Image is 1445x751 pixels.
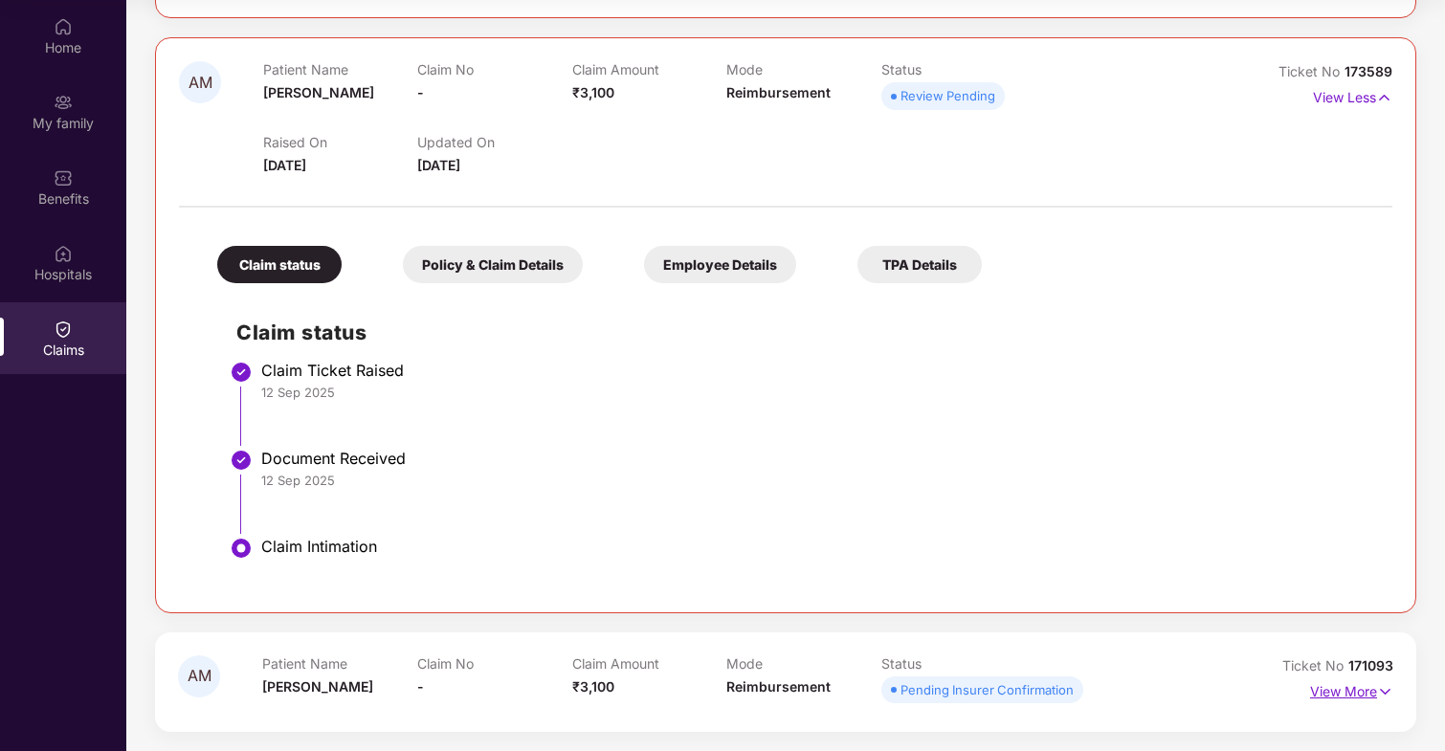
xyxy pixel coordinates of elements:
[1377,681,1393,702] img: svg+xml;base64,PHN2ZyB4bWxucz0iaHR0cDovL3d3dy53My5vcmcvMjAwMC9zdmciIHdpZHRoPSIxNyIgaGVpZ2h0PSIxNy...
[881,655,1036,672] p: Status
[726,61,880,77] p: Mode
[230,537,253,560] img: svg+xml;base64,PHN2ZyBpZD0iU3RlcC1BY3RpdmUtMzJ4MzIiIHhtbG5zPSJodHRwOi8vd3d3LnczLm9yZy8yMDAwL3N2Zy...
[572,655,727,672] p: Claim Amount
[261,472,1373,489] div: 12 Sep 2025
[263,134,417,150] p: Raised On
[726,84,831,100] span: Reimbursement
[726,678,831,695] span: Reimbursement
[1278,63,1345,79] span: Ticket No
[417,157,460,173] span: [DATE]
[263,61,417,77] p: Patient Name
[262,655,417,672] p: Patient Name
[726,655,881,672] p: Mode
[54,320,73,339] img: svg+xml;base64,PHN2ZyBpZD0iQ2xhaW0iIHhtbG5zPSJodHRwOi8vd3d3LnczLm9yZy8yMDAwL3N2ZyIgd2lkdGg9IjIwIi...
[417,134,571,150] p: Updated On
[54,93,73,112] img: svg+xml;base64,PHN2ZyB3aWR0aD0iMjAiIGhlaWdodD0iMjAiIHZpZXdCb3g9IjAgMCAyMCAyMCIgZmlsbD0ibm9uZSIgeG...
[1348,657,1393,674] span: 171093
[417,655,572,672] p: Claim No
[188,668,211,684] span: AM
[54,17,73,36] img: svg+xml;base64,PHN2ZyBpZD0iSG9tZSIgeG1sbnM9Imh0dHA6Ly93d3cudzMub3JnLzIwMDAvc3ZnIiB3aWR0aD0iMjAiIG...
[1376,87,1392,108] img: svg+xml;base64,PHN2ZyB4bWxucz0iaHR0cDovL3d3dy53My5vcmcvMjAwMC9zdmciIHdpZHRoPSIxNyIgaGVpZ2h0PSIxNy...
[403,246,583,283] div: Policy & Claim Details
[1313,82,1392,108] p: View Less
[900,86,995,105] div: Review Pending
[857,246,982,283] div: TPA Details
[261,449,1373,468] div: Document Received
[881,61,1035,77] p: Status
[262,678,373,695] span: [PERSON_NAME]
[572,678,614,695] span: ₹3,100
[572,61,726,77] p: Claim Amount
[230,361,253,384] img: svg+xml;base64,PHN2ZyBpZD0iU3RlcC1Eb25lLTMyeDMyIiB4bWxucz0iaHR0cDovL3d3dy53My5vcmcvMjAwMC9zdmciIH...
[417,678,424,695] span: -
[263,157,306,173] span: [DATE]
[417,61,571,77] p: Claim No
[644,246,796,283] div: Employee Details
[900,680,1074,699] div: Pending Insurer Confirmation
[1282,657,1348,674] span: Ticket No
[1310,676,1393,702] p: View More
[261,384,1373,401] div: 12 Sep 2025
[261,361,1373,380] div: Claim Ticket Raised
[54,244,73,263] img: svg+xml;base64,PHN2ZyBpZD0iSG9zcGl0YWxzIiB4bWxucz0iaHR0cDovL3d3dy53My5vcmcvMjAwMC9zdmciIHdpZHRoPS...
[263,84,374,100] span: [PERSON_NAME]
[217,246,342,283] div: Claim status
[236,317,1373,348] h2: Claim status
[54,168,73,188] img: svg+xml;base64,PHN2ZyBpZD0iQmVuZWZpdHMiIHhtbG5zPSJodHRwOi8vd3d3LnczLm9yZy8yMDAwL3N2ZyIgd2lkdGg9Ij...
[572,84,614,100] span: ₹3,100
[261,537,1373,556] div: Claim Intimation
[189,75,212,91] span: AM
[417,84,424,100] span: -
[1345,63,1392,79] span: 173589
[230,449,253,472] img: svg+xml;base64,PHN2ZyBpZD0iU3RlcC1Eb25lLTMyeDMyIiB4bWxucz0iaHR0cDovL3d3dy53My5vcmcvMjAwMC9zdmciIH...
